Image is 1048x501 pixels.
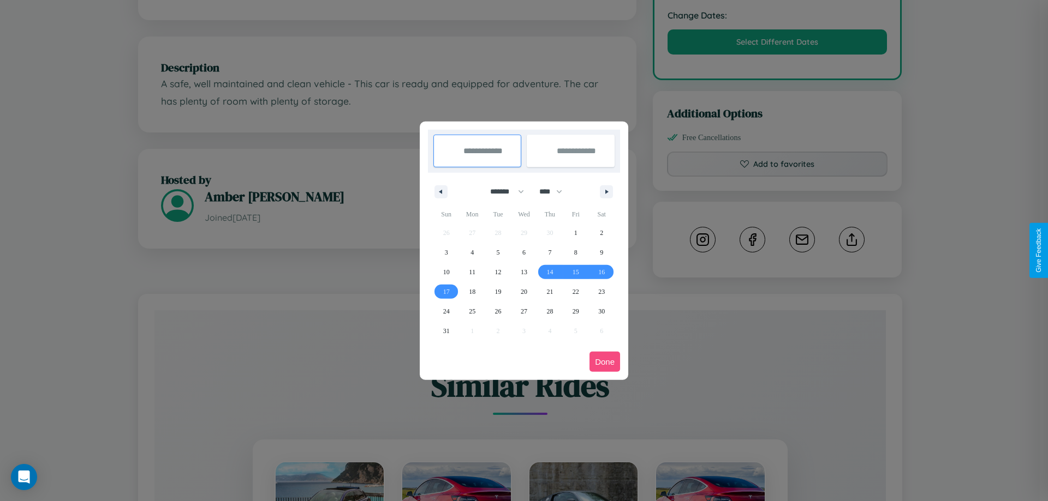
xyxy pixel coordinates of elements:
span: 27 [521,301,527,321]
span: 24 [443,301,450,321]
span: 7 [548,243,551,262]
button: 21 [537,282,563,301]
button: 4 [459,243,485,262]
span: 25 [469,301,475,321]
span: 23 [598,282,605,301]
span: 17 [443,282,450,301]
span: Sun [433,206,459,223]
button: 3 [433,243,459,262]
button: 11 [459,262,485,282]
button: 6 [511,243,537,262]
button: 20 [511,282,537,301]
span: 1 [574,223,577,243]
button: 14 [537,262,563,282]
button: 27 [511,301,537,321]
span: 29 [573,301,579,321]
button: 19 [485,282,511,301]
button: 10 [433,262,459,282]
button: 17 [433,282,459,301]
button: 13 [511,262,537,282]
button: 8 [563,243,588,262]
button: Done [589,352,620,372]
span: Fri [563,206,588,223]
button: 25 [459,301,485,321]
span: Mon [459,206,485,223]
button: 1 [563,223,588,243]
span: 10 [443,262,450,282]
span: 30 [598,301,605,321]
button: 28 [537,301,563,321]
button: 22 [563,282,588,301]
button: 29 [563,301,588,321]
span: 15 [573,262,579,282]
span: 2 [600,223,603,243]
span: Tue [485,206,511,223]
span: 11 [469,262,475,282]
span: 19 [495,282,502,301]
span: 28 [546,301,553,321]
span: 18 [469,282,475,301]
span: 14 [546,262,553,282]
span: Wed [511,206,537,223]
span: Sat [589,206,615,223]
button: 5 [485,243,511,262]
button: 18 [459,282,485,301]
span: 3 [445,243,448,262]
span: 5 [497,243,500,262]
span: 13 [521,262,527,282]
span: Thu [537,206,563,223]
span: 9 [600,243,603,262]
span: 31 [443,321,450,341]
span: 26 [495,301,502,321]
button: 26 [485,301,511,321]
button: 7 [537,243,563,262]
button: 15 [563,262,588,282]
span: 16 [598,262,605,282]
button: 12 [485,262,511,282]
button: 23 [589,282,615,301]
button: 9 [589,243,615,262]
button: 16 [589,262,615,282]
button: 24 [433,301,459,321]
span: 8 [574,243,577,262]
span: 12 [495,262,502,282]
button: 31 [433,321,459,341]
button: 2 [589,223,615,243]
div: Open Intercom Messenger [11,464,37,490]
span: 20 [521,282,527,301]
span: 21 [546,282,553,301]
div: Give Feedback [1035,228,1043,273]
span: 22 [573,282,579,301]
span: 4 [471,243,474,262]
button: 30 [589,301,615,321]
span: 6 [522,243,526,262]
